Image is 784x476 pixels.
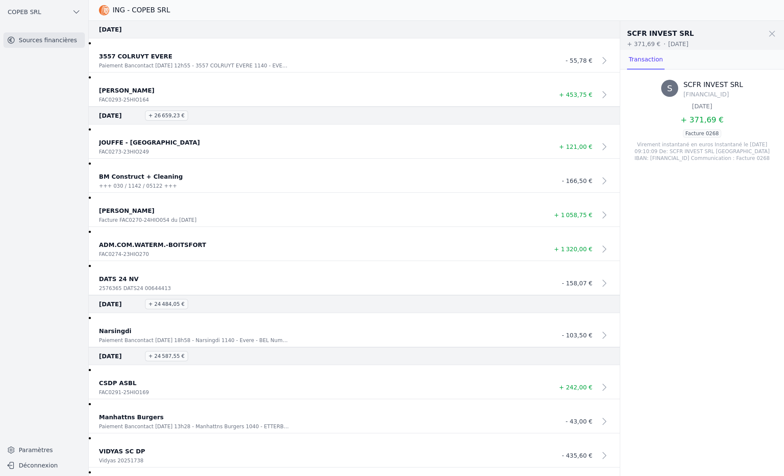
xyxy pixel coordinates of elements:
p: [FINANCIAL_ID] [683,90,743,99]
p: Paiement Bancontact [DATE] 18h58 - Narsingdi 1140 - Evere - BEL Numéro de carte 5244 35XX XXXX 2747 [99,336,290,345]
a: CSDP ASBL FAC0291-25HIO169 + 242,00 € [89,375,620,399]
span: [DATE] [99,351,140,361]
span: + 371,69 € [681,115,724,124]
a: ADM.COM.WATERM.-BOITSFORT FAC0274-23HIO270 + 1 320,00 € [89,237,620,261]
p: FAC0293-25HIO164 [99,96,290,104]
a: Narsingdi Paiement Bancontact [DATE] 18h58 - Narsingdi 1140 - Evere - BEL Numéro de carte 5244 35... [89,323,620,347]
span: + 121,00 € [559,143,592,150]
h2: SCFR INVEST SRL [627,29,694,39]
h3: SCFR INVEST SRL [683,80,743,90]
div: Virement instantané en euros Instantané le [DATE] 09:10:09 De: SCFR INVEST SRL [GEOGRAPHIC_DATA] ... [627,141,777,162]
a: Sources financières [3,32,85,48]
a: [PERSON_NAME] FAC0293-25HIO164 + 453,75 € [89,83,620,107]
p: Vidyas 20251738 [99,456,290,465]
a: JOUFFE - [GEOGRAPHIC_DATA] FAC0273-23HIO249 + 121,00 € [89,135,620,159]
p: FAC0291-25HIO169 [99,388,290,397]
span: + 242,00 € [559,384,592,391]
span: + 1 058,75 € [554,212,592,218]
p: JOUFFE - [GEOGRAPHIC_DATA] [99,137,541,148]
a: Transaction [627,50,665,70]
p: VIDYAS SC DP [99,446,541,456]
span: [DATE] [99,299,140,309]
p: + 371,69 € [DATE] [627,40,777,48]
p: 2576365 DATS24 00644413 [99,284,290,293]
img: ING - COPEB SRL [99,5,109,15]
p: Facture 0268 [683,129,721,138]
h3: ING - COPEB SRL [113,5,170,15]
span: S [667,82,673,94]
span: + 453,75 € [559,91,592,98]
a: VIDYAS SC DP Vidyas 20251738 - 435,60 € [89,444,620,467]
a: DATS 24 NV 2576365 DATS24 00644413 - 158,07 € [89,271,620,295]
div: [DATE] [692,102,712,110]
p: BM Construct + Cleaning [99,171,541,182]
p: DATS 24 NV [99,274,541,284]
p: 3557 COLRUYT EVERE [99,51,541,61]
p: Paiement Bancontact [DATE] 12h55 - 3557 COLRUYT EVERE 1140 - EVERE - BEL Numéro de carte 5244 35X... [99,61,290,70]
p: Paiement Bancontact [DATE] 13h28 - Manhattns Burgers 1040 - ETTERBEEK - BEL Numéro de carte 5244 ... [99,422,290,431]
a: [PERSON_NAME] Facture FAC0270-24HIO054 du [DATE] + 1 058,75 € [89,203,620,227]
span: + 1 320,00 € [554,246,592,253]
span: COPEB SRL [8,8,41,16]
p: FAC0274-23HIO270 [99,250,290,258]
span: [DATE] [99,24,140,35]
span: + 24 587,55 € [145,351,188,361]
p: [PERSON_NAME] [99,85,541,96]
button: Déconnexion [3,459,85,472]
span: - 435,60 € [562,452,592,459]
p: Facture FAC0270-24HIO054 du [DATE] [99,216,290,224]
p: FAC0273-23HIO249 [99,148,290,156]
span: - 158,07 € [562,280,592,287]
span: - 43,00 € [566,418,592,425]
span: + 24 484,05 € [145,299,188,309]
a: BM Construct + Cleaning +++ 030 / 1142 / 05122 +++ - 166,50 € [89,169,620,193]
span: - 55,78 € [566,57,592,64]
p: [PERSON_NAME] [99,206,541,216]
span: - 166,50 € [562,177,592,184]
p: ADM.COM.WATERM.-BOITSFORT [99,240,541,250]
span: - 103,50 € [562,332,592,339]
p: Manhattns Burgers [99,412,541,422]
a: 3557 COLRUYT EVERE Paiement Bancontact [DATE] 12h55 - 3557 COLRUYT EVERE 1140 - EVERE - BEL Numér... [89,49,620,73]
a: Paramètres [3,443,85,457]
p: +++ 030 / 1142 / 05122 +++ [99,182,290,190]
a: Manhattns Burgers Paiement Bancontact [DATE] 13h28 - Manhattns Burgers 1040 - ETTERBEEK - BEL Num... [89,409,620,433]
p: Narsingdi [99,326,541,336]
span: + 26 659,23 € [145,110,188,121]
span: [DATE] [99,110,140,121]
p: CSDP ASBL [99,378,541,388]
button: COPEB SRL [3,5,85,19]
